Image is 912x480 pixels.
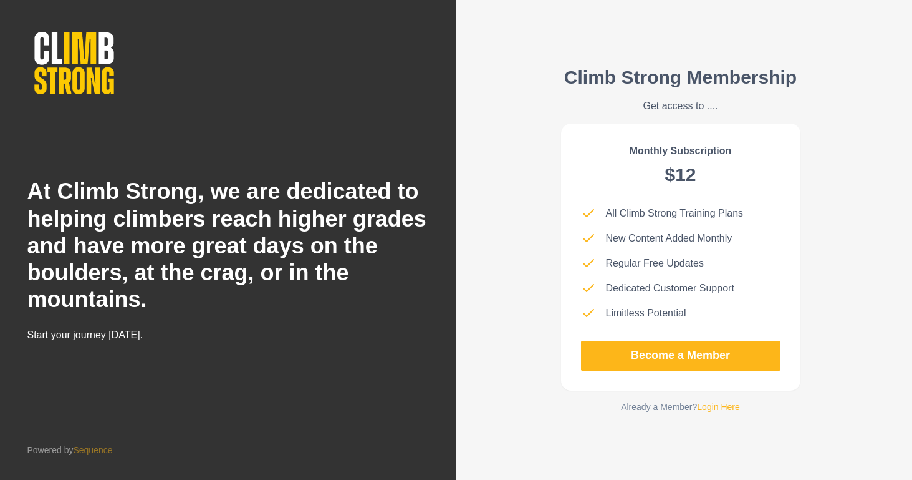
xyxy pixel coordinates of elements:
[606,231,732,246] p: New Content Added Monthly
[27,328,307,343] p: Start your journey [DATE].
[606,206,744,221] p: All Climb Strong Training Plans
[73,445,112,455] a: Sequence
[665,164,696,186] h2: $12
[581,341,780,371] a: Become a Member
[564,66,797,89] h2: Climb Strong Membership
[27,25,121,101] img: Climb Strong Logo
[27,178,436,313] h2: At Climb Strong, we are dedicated to helping climbers reach higher grades and have more great day...
[564,99,797,114] p: Get access to ....
[606,306,686,321] p: Limitless Potential
[27,444,113,457] p: Powered by
[697,402,740,412] a: Login Here
[606,256,704,271] p: Regular Free Updates
[630,144,732,159] p: Monthly Subscription
[621,401,740,414] p: Already a Member?
[606,281,734,296] p: Dedicated Customer Support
